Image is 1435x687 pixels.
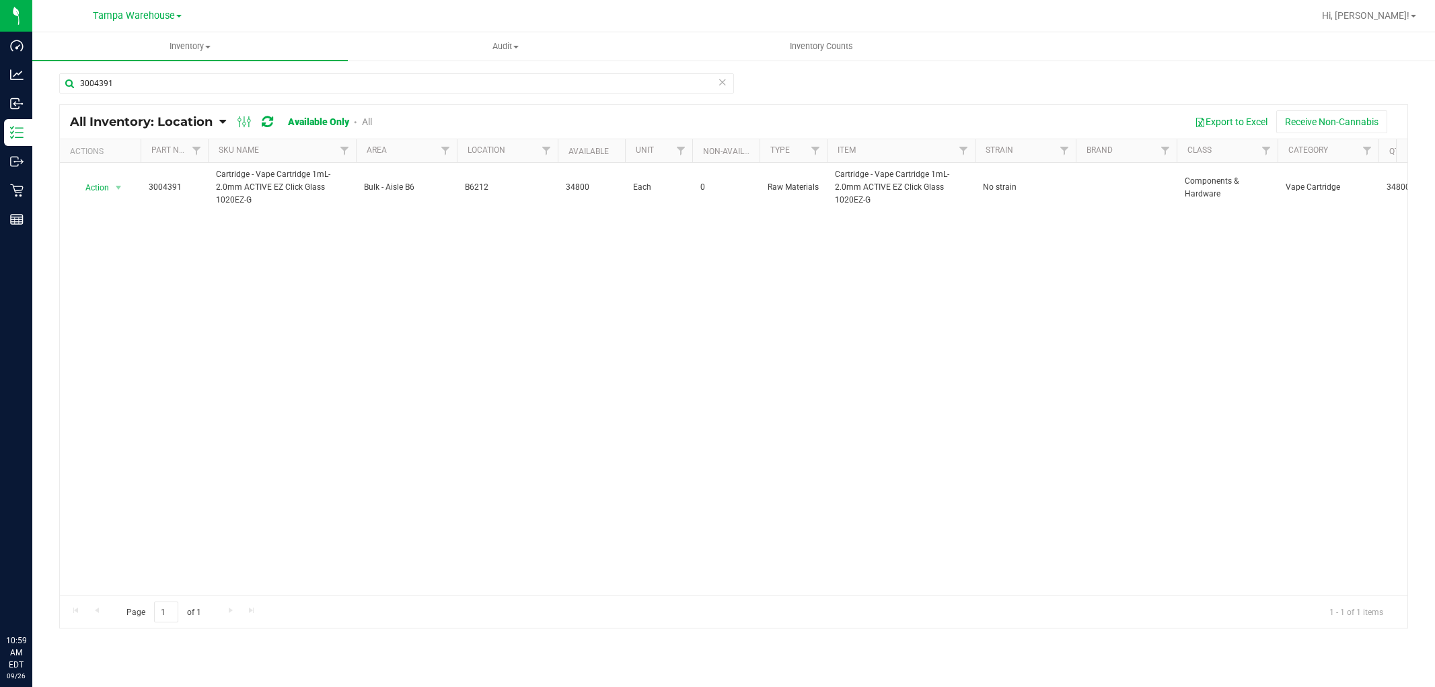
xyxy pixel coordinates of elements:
[32,32,348,61] a: Inventory
[1276,110,1387,133] button: Receive Non-Cannabis
[6,635,26,671] p: 10:59 AM EDT
[70,114,213,129] span: All Inventory: Location
[805,139,827,162] a: Filter
[59,73,734,94] input: Search Item Name, Retail Display Name, SKU, Part Number...
[1322,10,1409,21] span: Hi, [PERSON_NAME]!
[838,145,856,155] a: Item
[1187,145,1212,155] a: Class
[1186,110,1276,133] button: Export to Excel
[1154,139,1177,162] a: Filter
[770,145,790,155] a: Type
[10,97,24,110] inline-svg: Inbound
[10,68,24,81] inline-svg: Analytics
[110,178,127,197] span: select
[70,147,135,156] div: Actions
[115,602,212,622] span: Page of 1
[703,147,763,156] a: Non-Available
[10,126,24,139] inline-svg: Inventory
[32,40,348,52] span: Inventory
[636,145,654,155] a: Unit
[633,181,684,194] span: Each
[568,147,609,156] a: Available
[1054,139,1076,162] a: Filter
[1288,145,1328,155] a: Category
[663,32,979,61] a: Inventory Counts
[536,139,558,162] a: Filter
[151,145,205,155] a: Part Number
[1185,175,1270,201] span: Components & Hardware
[334,139,356,162] a: Filter
[10,213,24,226] inline-svg: Reports
[10,155,24,168] inline-svg: Outbound
[1087,145,1113,155] a: Brand
[566,181,617,194] span: 34800
[149,181,200,194] span: 3004391
[154,602,178,622] input: 1
[435,139,457,162] a: Filter
[288,116,349,127] a: Available Only
[1255,139,1278,162] a: Filter
[835,168,967,207] span: Cartridge - Vape Cartridge 1mL-2.0mm ACTIVE EZ Click Glass 1020EZ-G
[93,10,175,22] span: Tampa Warehouse
[70,114,219,129] a: All Inventory: Location
[983,181,1068,194] span: No strain
[186,139,208,162] a: Filter
[1286,181,1370,194] span: Vape Cartridge
[700,181,751,194] span: 0
[348,40,663,52] span: Audit
[718,73,727,91] span: Clear
[953,139,975,162] a: Filter
[670,139,692,162] a: Filter
[13,579,54,620] iframe: Resource center
[364,181,449,194] span: Bulk - Aisle B6
[465,181,550,194] span: B6212
[10,184,24,197] inline-svg: Retail
[468,145,505,155] a: Location
[362,116,372,127] a: All
[1389,147,1404,156] a: Qty
[367,145,387,155] a: Area
[219,145,259,155] a: SKU Name
[10,39,24,52] inline-svg: Dashboard
[1356,139,1378,162] a: Filter
[768,181,819,194] span: Raw Materials
[1319,602,1394,622] span: 1 - 1 of 1 items
[6,671,26,681] p: 09/26
[73,178,110,197] span: Action
[216,168,348,207] span: Cartridge - Vape Cartridge 1mL-2.0mm ACTIVE EZ Click Glass 1020EZ-G
[986,145,1013,155] a: Strain
[772,40,871,52] span: Inventory Counts
[348,32,663,61] a: Audit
